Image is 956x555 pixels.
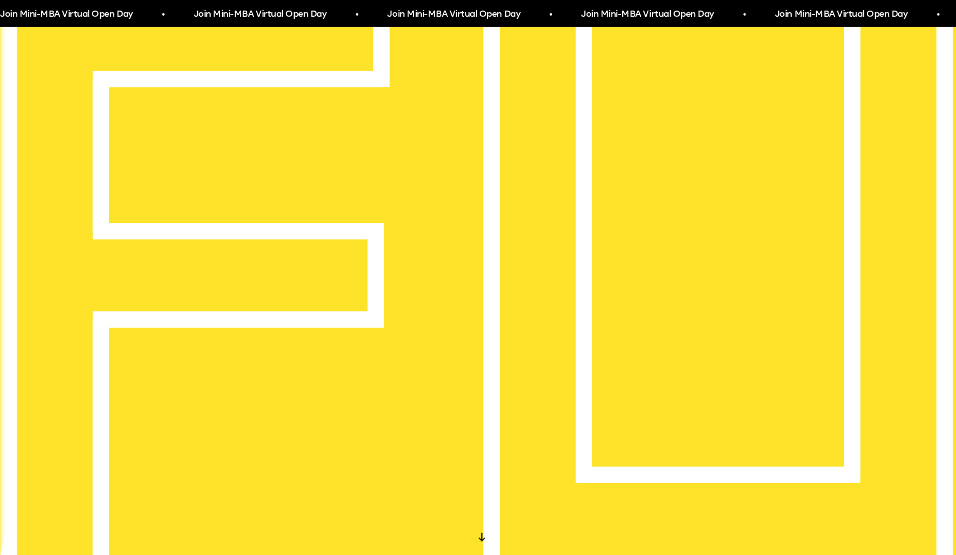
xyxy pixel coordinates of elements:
span: • [161,4,164,25]
span: • [355,4,358,25]
span: • [549,4,552,25]
span: • [936,4,939,25]
span: • [743,4,745,25]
